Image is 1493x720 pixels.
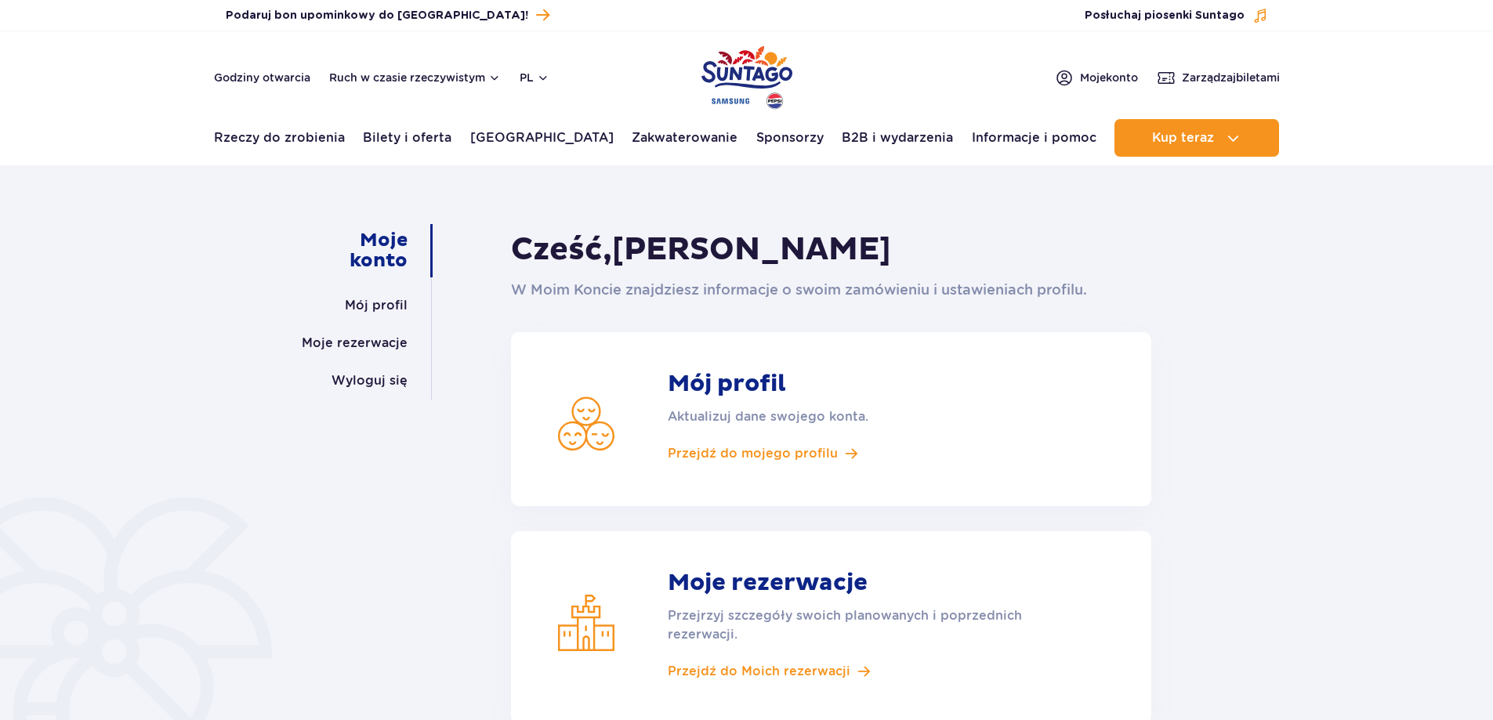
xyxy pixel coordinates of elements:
[1236,71,1280,84] font: biletami
[668,608,1022,642] font: Przejrzyj szczegóły swoich planowanych i poprzednich rezerwacji.
[756,119,824,157] a: Sponsorzy
[329,71,501,84] button: Ruch w czasie rzeczywistym
[214,130,345,145] font: Rzeczy do zrobienia
[1114,119,1279,157] button: Kup teraz
[842,130,953,145] font: B2B i wydarzenia
[632,130,737,145] font: Zakwaterowanie
[214,70,310,85] a: Godziny otwarcia
[668,369,786,398] font: Mój profil
[668,446,838,461] font: Przejdź do mojego profilu
[363,130,451,145] font: Bilety i oferta
[1157,68,1280,87] a: Zarządzajbiletami
[1085,10,1245,21] font: Posłuchaj piosenki Suntago
[756,130,824,145] font: Sponsorzy
[329,71,485,84] font: Ruch w czasie rzeczywistym
[1055,68,1138,87] a: Mojekonto
[214,119,345,157] a: Rzeczy do zrobienia
[332,373,408,388] font: Wyloguj się
[214,71,310,84] font: Godziny otwarcia
[1085,8,1268,24] button: Posłuchaj piosenki Suntago
[972,130,1096,145] font: Informacje i pomoc
[226,10,528,21] font: Podaruj bon upominkowy do [GEOGRAPHIC_DATA]!
[668,568,868,597] font: Moje rezerwacje
[345,287,408,324] a: Mój profil
[302,335,408,350] font: Moje rezerwacje
[668,445,1036,462] a: Przejdź do mojego profilu
[470,130,614,145] font: [GEOGRAPHIC_DATA]
[520,71,534,84] font: pl
[972,119,1096,157] a: Informacje i pomoc
[668,409,868,424] font: Aktualizuj dane swojego konta.
[612,230,891,270] font: [PERSON_NAME]
[363,119,451,157] a: Bilety i oferta
[668,663,1036,680] a: Przejdź do Moich rezerwacji
[511,281,1087,298] font: W Moim Koncie znajdziesz informacje o swoim zamówieniu i ustawieniach profilu.
[1182,71,1236,84] font: Zarządzaj
[1080,71,1106,84] font: Moje
[332,362,408,400] a: Wyloguj się
[1106,71,1138,84] font: konto
[345,298,408,313] font: Mój profil
[668,664,850,678] font: Przejdź do Moich rezerwacji
[701,39,792,111] a: Park Polski
[306,224,408,277] a: Moje konto
[226,5,549,26] a: Podaruj bon upominkowy do [GEOGRAPHIC_DATA]!
[302,324,408,362] a: Moje rezerwacje
[842,119,953,157] a: B2B i wydarzenia
[470,119,614,157] a: [GEOGRAPHIC_DATA]
[632,119,737,157] a: Zakwaterowanie
[511,230,612,270] font: Cześć,
[350,229,408,273] font: Moje konto
[520,70,549,85] button: pl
